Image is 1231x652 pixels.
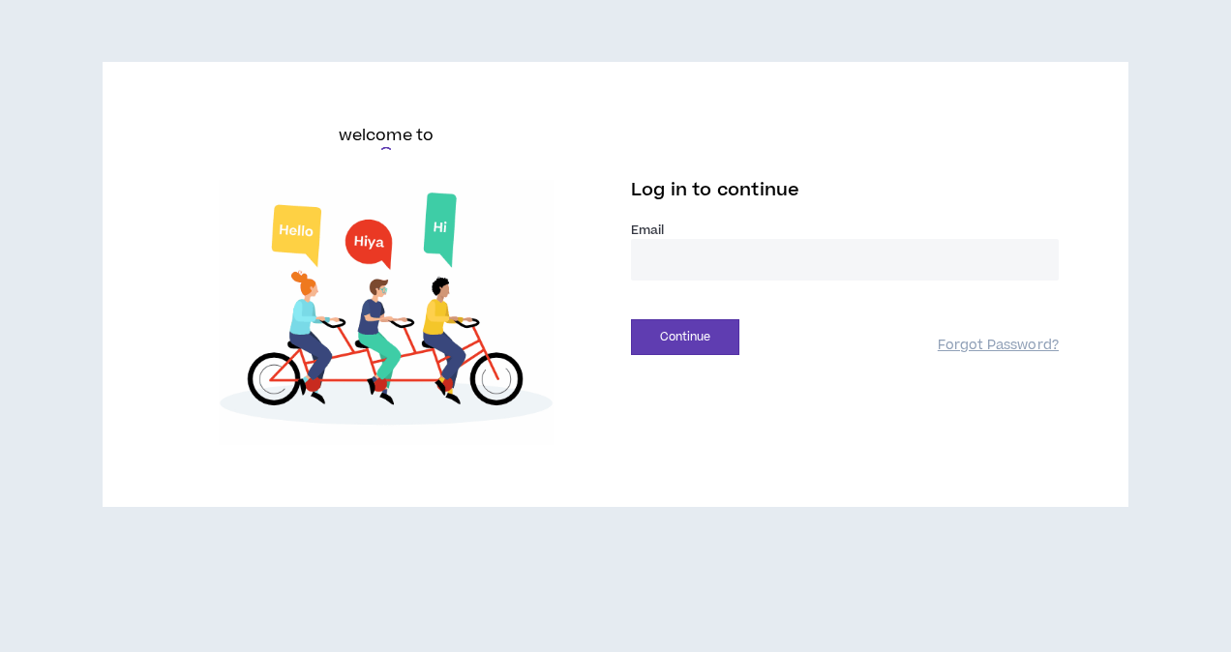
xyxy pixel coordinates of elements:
h6: welcome to [339,124,435,147]
label: Email [631,222,1059,239]
span: Log in to continue [631,178,799,202]
img: Welcome to Wripple [172,180,600,445]
button: Continue [631,319,739,355]
a: Forgot Password? [938,337,1059,355]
